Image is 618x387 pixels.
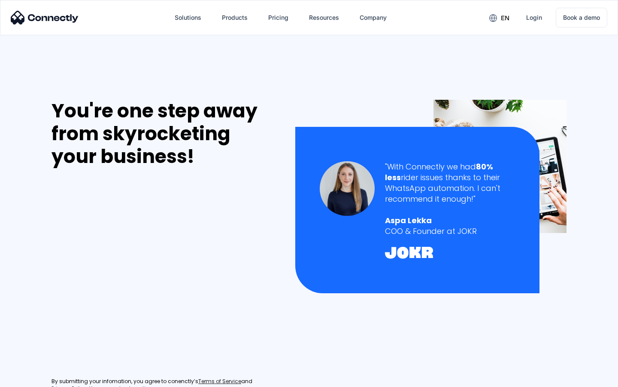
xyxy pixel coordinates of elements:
[385,161,515,205] div: "With Connectly we had rider issues thanks to their WhatsApp automation. I can't recommend it eno...
[198,378,241,385] a: Terms of Service
[222,12,248,24] div: Products
[309,12,339,24] div: Resources
[51,100,277,168] div: You're one step away from skyrocketing your business!
[168,7,208,28] div: Solutions
[501,12,509,24] div: en
[519,7,549,28] a: Login
[556,8,607,28] a: Book a demo
[215,7,254,28] div: Products
[51,178,180,368] iframe: Form 0
[353,7,394,28] div: Company
[385,215,432,226] strong: Aspa Lekka
[17,372,51,384] ul: Language list
[268,12,288,24] div: Pricing
[302,7,346,28] div: Resources
[385,161,493,183] strong: 80% less
[360,12,387,24] div: Company
[261,7,295,28] a: Pricing
[385,226,515,236] div: COO & Founder at JOKR
[482,11,516,24] div: en
[9,372,51,384] aside: Language selected: English
[175,12,201,24] div: Solutions
[11,11,79,25] img: Connectly Logo
[526,12,542,24] div: Login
